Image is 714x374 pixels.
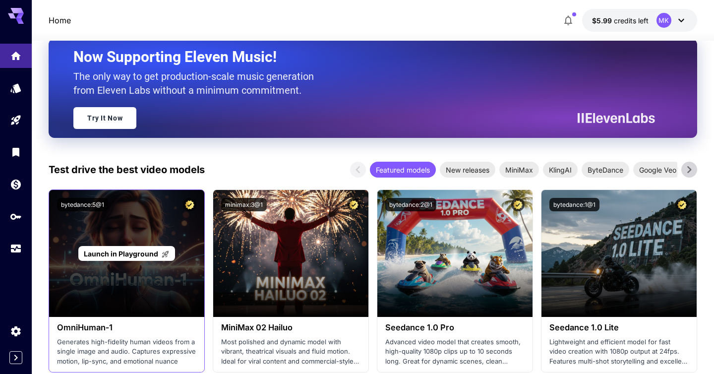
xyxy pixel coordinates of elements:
[385,198,436,211] button: bytedance:2@1
[57,337,196,367] p: Generates high-fidelity human videos from a single image and audio. Captures expressive motion, l...
[370,162,436,178] div: Featured models
[10,178,22,190] div: Wallet
[213,190,368,317] img: alt
[370,165,436,175] span: Featured models
[592,16,614,25] span: $5.99
[73,107,136,129] a: Try It Now
[440,165,495,175] span: New releases
[10,146,22,158] div: Library
[675,198,689,211] button: Certified Model – Vetted for best performance and includes a commercial license.
[221,323,360,332] h3: MiniMax 02 Hailuo
[614,16,649,25] span: credits left
[57,198,108,211] button: bytedance:5@1
[633,165,682,175] span: Google Veo
[221,337,360,367] p: Most polished and dynamic model with vibrant, theatrical visuals and fluid motion. Ideal for vira...
[183,198,196,211] button: Certified Model – Vetted for best performance and includes a commercial license.
[582,165,629,175] span: ByteDance
[10,210,22,223] div: API Keys
[633,162,682,178] div: Google Veo
[347,198,360,211] button: Certified Model – Vetted for best performance and includes a commercial license.
[499,162,539,178] div: MiniMax
[9,351,22,364] button: Expand sidebar
[49,162,205,177] p: Test drive the best video models
[511,198,525,211] button: Certified Model – Vetted for best performance and includes a commercial license.
[582,162,629,178] div: ByteDance
[656,13,671,28] div: MK
[385,337,525,367] p: Advanced video model that creates smooth, high-quality 1080p clips up to 10 seconds long. Great f...
[49,14,71,26] nav: breadcrumb
[221,198,267,211] button: minimax:3@1
[73,69,321,97] p: The only way to get production-scale music generation from Eleven Labs without a minimum commitment.
[10,50,22,62] div: Home
[385,323,525,332] h3: Seedance 1.0 Pro
[84,249,158,258] span: Launch in Playground
[592,15,649,26] div: $5.992
[549,198,599,211] button: bytedance:1@1
[49,14,71,26] a: Home
[10,325,22,337] div: Settings
[10,243,22,255] div: Usage
[440,162,495,178] div: New releases
[549,323,689,332] h3: Seedance 1.0 Lite
[377,190,533,317] img: alt
[549,337,689,367] p: Lightweight and efficient model for fast video creation with 1080p output at 24fps. Features mult...
[78,246,175,261] a: Launch in Playground
[541,190,697,317] img: alt
[582,9,697,32] button: $5.992MK
[543,165,578,175] span: KlingAI
[10,82,22,94] div: Models
[73,48,647,66] h2: Now Supporting Eleven Music!
[57,323,196,332] h3: OmniHuman‑1
[10,114,22,126] div: Playground
[499,165,539,175] span: MiniMax
[543,162,578,178] div: KlingAI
